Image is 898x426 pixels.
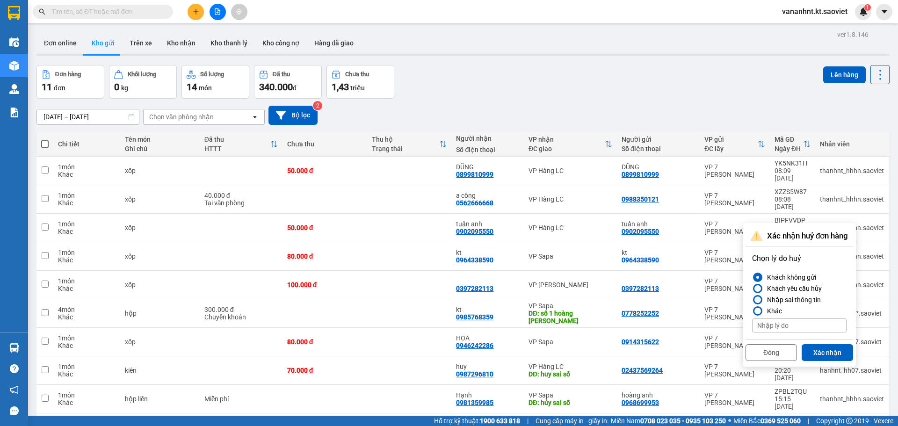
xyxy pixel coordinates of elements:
div: Đã thu [273,71,290,78]
button: Kho công nợ [255,32,307,54]
strong: 0369 525 060 [760,417,801,425]
button: Đơn online [36,32,84,54]
button: Số lượng14món [181,65,249,99]
div: Khác [58,399,116,406]
div: 50.000 đ [287,167,362,174]
div: Số điện thoại [622,145,695,152]
span: đơn [54,84,65,92]
div: 0899810999 [456,171,493,178]
div: tuấn anh [456,220,519,228]
div: 08:08 [DATE] [775,195,811,210]
div: 0964338590 [622,256,659,264]
div: Hạnh [456,391,519,399]
span: món [199,84,212,92]
div: DĐ: hủy sai số [529,399,612,406]
span: notification [10,385,19,394]
div: huy [456,363,519,370]
span: kg [121,84,128,92]
div: hoàng anh [622,391,695,399]
sup: 2 [313,101,322,110]
div: DŨNG [622,163,695,171]
div: Khác [58,313,116,321]
span: Miền Nam [611,416,726,426]
div: hộp [125,310,195,317]
div: 0981359985 [456,399,493,406]
div: 4 món [58,306,116,313]
button: Bộ lọc [268,106,318,125]
span: message [10,406,19,415]
div: kt [456,249,519,256]
div: 0964338590 [456,256,493,264]
sup: 1 [864,4,871,11]
button: Kho thanh lý [203,32,255,54]
span: 0 [114,81,119,93]
div: kt [622,249,695,256]
div: VP Sapa [529,302,612,310]
div: 0397282113 [622,285,659,292]
th: Toggle SortBy [770,132,815,157]
div: 15:15 [DATE] [775,395,811,410]
div: VP 7 [PERSON_NAME] [704,391,765,406]
button: plus [188,4,204,20]
button: file-add [210,4,226,20]
span: 11 [42,81,52,93]
div: Khác [58,256,116,264]
div: HTTT [204,145,270,152]
div: Khách không gửi [763,272,816,283]
div: Khác [763,305,782,317]
div: VP Hàng LC [529,224,612,231]
div: 40.000 đ [204,192,278,199]
div: Mã GD [775,136,803,143]
div: hanhnt_hh07.saoviet [820,367,884,374]
img: warehouse-icon [9,84,19,94]
div: Nhân viên [820,140,884,148]
div: 0562666668 [456,199,493,207]
div: VP 7 [PERSON_NAME] [704,363,765,378]
div: 80.000 đ [287,253,362,260]
div: Khác [58,171,116,178]
div: 0899810999 [622,171,659,178]
div: 1 món [58,363,116,370]
div: Trạng thái [372,145,440,152]
div: hộp liền [125,395,195,403]
input: Select a date range. [37,109,139,124]
div: 1 món [58,391,116,399]
div: xốp [125,224,195,231]
div: 1 món [58,220,116,228]
div: 1 món [58,277,116,285]
div: VP 7 [PERSON_NAME] [704,192,765,207]
div: VP Sapa [529,253,612,260]
div: kiên [125,367,195,374]
span: 1 [866,4,869,11]
div: VP 7 [PERSON_NAME] [704,306,765,321]
button: Kho gửi [84,32,122,54]
div: XZZS5W87 [775,188,811,195]
button: Khối lượng0kg [109,65,177,99]
th: Toggle SortBy [367,132,452,157]
button: Đơn hàng11đơn [36,65,104,99]
div: 20:20 [DATE] [775,367,811,382]
div: Tại văn phòng [204,199,278,207]
span: 340.000 [259,81,293,93]
div: 0902095550 [622,228,659,235]
div: Chọn văn phòng nhận [149,112,214,122]
div: VP Sapa [529,338,612,346]
th: Toggle SortBy [200,132,282,157]
img: warehouse-icon [9,343,19,353]
div: Khách yêu cầu hủy [763,283,822,294]
div: VP gửi [704,136,758,143]
img: warehouse-icon [9,37,19,47]
div: 1 món [58,249,116,256]
span: | [808,416,809,426]
div: a công [456,192,519,199]
div: VP 7 [PERSON_NAME] [704,277,765,292]
span: Hỗ trợ kỹ thuật: [434,416,520,426]
div: Ghi chú [125,145,195,152]
div: Chưa thu [345,71,369,78]
button: Trên xe [122,32,159,54]
div: 70.000 đ [287,367,362,374]
button: Xác nhận [802,344,853,361]
span: triệu [350,84,365,92]
div: DĐ: số 1 hoàng diệu sapa [529,310,612,325]
span: copyright [846,418,853,424]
